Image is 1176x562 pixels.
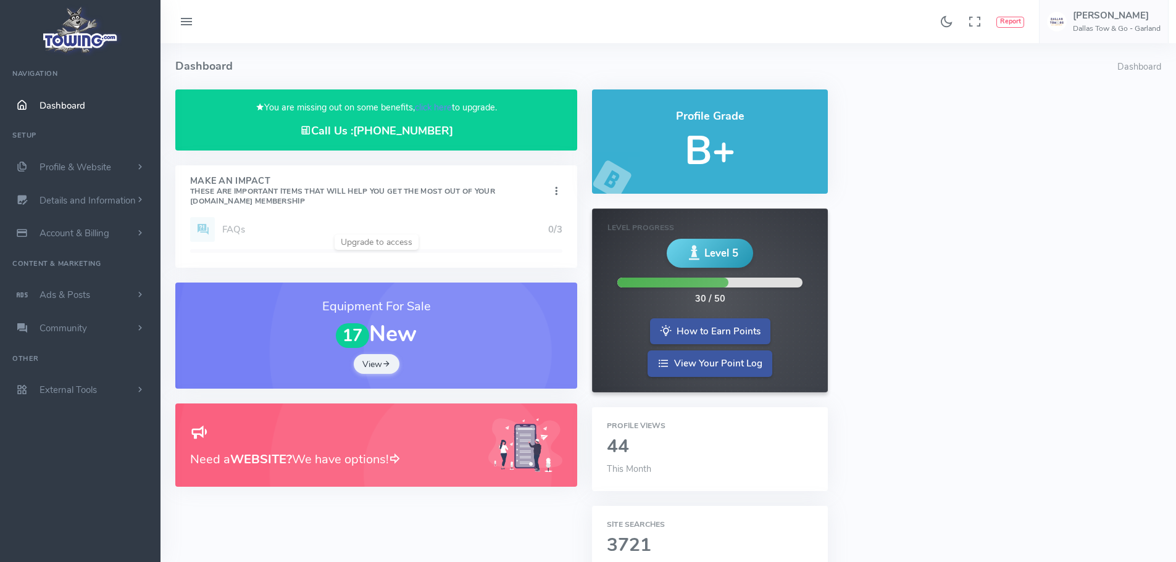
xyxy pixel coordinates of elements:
img: Generic placeholder image [488,418,562,472]
span: Dashboard [40,99,85,112]
img: user-image [1047,12,1067,31]
span: Details and Information [40,194,136,207]
h6: Site Searches [607,521,812,529]
h1: New [190,322,562,348]
span: Community [40,322,87,334]
button: Report [996,17,1024,28]
img: logo [39,4,122,56]
a: How to Earn Points [650,318,770,345]
h5: [PERSON_NAME] [1073,10,1161,20]
h6: Level Progress [607,224,812,232]
h6: Profile Views [607,422,812,430]
span: Profile & Website [40,161,111,173]
a: [PHONE_NUMBER] [353,123,453,138]
h3: Need a We have options! [190,450,473,469]
p: You are missing out on some benefits, to upgrade. [190,101,562,115]
a: View [354,354,399,374]
span: 17 [336,323,369,349]
span: External Tools [40,384,97,396]
span: Level 5 [704,246,738,261]
a: View Your Point Log [648,350,772,377]
b: WEBSITE? [230,451,292,468]
div: 30 / 50 [695,292,725,306]
h5: B+ [607,129,812,173]
a: click here [415,101,452,114]
h4: Call Us : [190,125,562,138]
span: Ads & Posts [40,289,90,301]
h2: 44 [607,437,812,457]
h4: Make An Impact [190,176,550,206]
span: This Month [607,463,651,475]
span: Account & Billing [40,227,109,239]
small: These are important items that will help you get the most out of your [DOMAIN_NAME] Membership [190,186,495,206]
h2: 3721 [607,535,812,556]
li: Dashboard [1117,60,1161,74]
h4: Profile Grade [607,110,812,123]
h4: Dashboard [175,43,1117,89]
h6: Dallas Tow & Go - Garland [1073,25,1161,33]
h3: Equipment For Sale [190,297,562,316]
